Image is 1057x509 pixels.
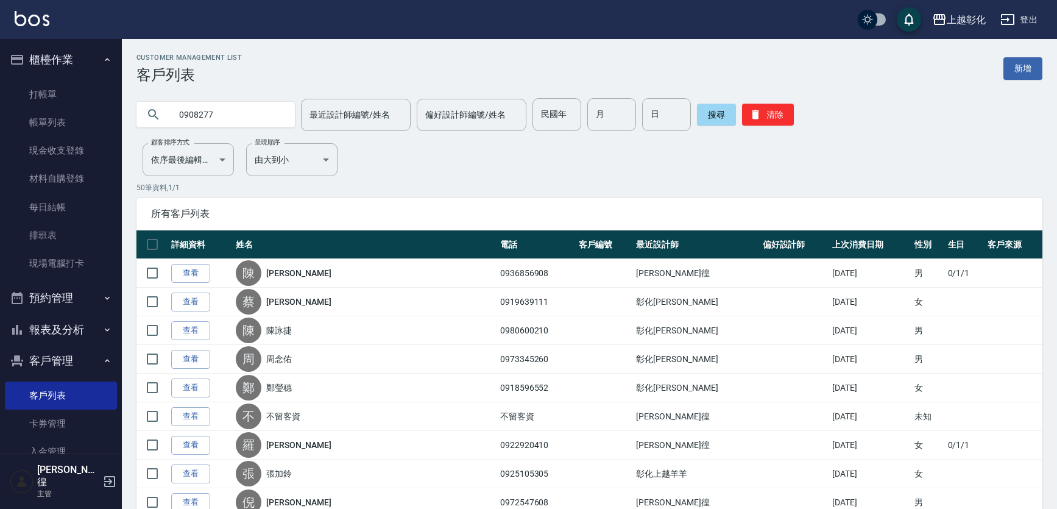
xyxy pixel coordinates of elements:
[576,230,634,259] th: 客戶編號
[266,468,292,480] a: 張加鈴
[266,267,331,279] a: [PERSON_NAME]
[236,375,261,400] div: 鄭
[911,345,945,374] td: 男
[633,460,759,488] td: 彰化上越羊羊
[633,288,759,316] td: 彰化[PERSON_NAME]
[945,230,985,259] th: 生日
[266,324,292,336] a: 陳詠捷
[911,230,945,259] th: 性別
[171,350,210,369] a: 查看
[37,488,99,499] p: 主管
[829,230,911,259] th: 上次消費日期
[829,345,911,374] td: [DATE]
[497,402,576,431] td: 不留客資
[10,469,34,494] img: Person
[15,11,49,26] img: Logo
[911,374,945,402] td: 女
[236,318,261,343] div: 陳
[151,208,1028,220] span: 所有客戶列表
[829,402,911,431] td: [DATE]
[171,98,285,131] input: 搜尋關鍵字
[829,259,911,288] td: [DATE]
[236,289,261,315] div: 蔡
[947,12,986,27] div: 上越彰化
[633,431,759,460] td: [PERSON_NAME]徨
[911,259,945,288] td: 男
[995,9,1042,31] button: 登出
[236,461,261,486] div: 張
[911,460,945,488] td: 女
[927,7,991,32] button: 上越彰化
[37,464,99,488] h5: [PERSON_NAME]徨
[497,288,576,316] td: 0919639111
[266,296,331,308] a: [PERSON_NAME]
[911,402,945,431] td: 未知
[5,44,117,76] button: 櫃檯作業
[171,293,210,311] a: 查看
[266,410,300,422] a: 不留客資
[143,143,234,176] div: 依序最後編輯時間
[236,346,261,372] div: 周
[829,460,911,488] td: [DATE]
[697,104,736,126] button: 搜尋
[945,431,985,460] td: 0/1/1
[171,407,210,426] a: 查看
[168,230,233,259] th: 詳細資料
[233,230,497,259] th: 姓名
[5,221,117,249] a: 排班表
[497,259,576,288] td: 0936856908
[829,316,911,345] td: [DATE]
[945,259,985,288] td: 0/1/1
[171,379,210,397] a: 查看
[266,353,292,365] a: 周念佑
[497,316,576,345] td: 0980600210
[5,438,117,466] a: 入金管理
[633,230,759,259] th: 最近設計師
[897,7,921,32] button: save
[633,402,759,431] td: [PERSON_NAME]徨
[633,316,759,345] td: 彰化[PERSON_NAME]
[171,321,210,340] a: 查看
[5,282,117,314] button: 預約管理
[911,316,945,345] td: 男
[136,182,1042,193] p: 50 筆資料, 1 / 1
[911,431,945,460] td: 女
[760,230,830,259] th: 偏好設計師
[266,439,331,451] a: [PERSON_NAME]
[829,288,911,316] td: [DATE]
[497,230,576,259] th: 電話
[5,249,117,277] a: 現場電腦打卡
[151,138,189,147] label: 顧客排序方式
[5,314,117,346] button: 報表及分析
[633,374,759,402] td: 彰化[PERSON_NAME]
[5,193,117,221] a: 每日結帳
[236,432,261,458] div: 羅
[246,143,338,176] div: 由大到小
[236,260,261,286] div: 陳
[1003,57,1042,80] a: 新增
[985,230,1042,259] th: 客戶來源
[633,259,759,288] td: [PERSON_NAME]徨
[5,80,117,109] a: 打帳單
[633,345,759,374] td: 彰化[PERSON_NAME]
[742,104,794,126] button: 清除
[5,109,117,137] a: 帳單列表
[497,374,576,402] td: 0918596552
[171,264,210,283] a: 查看
[5,165,117,193] a: 材料自購登錄
[5,345,117,377] button: 客戶管理
[497,345,576,374] td: 0973345260
[136,66,242,84] h3: 客戶列表
[497,431,576,460] td: 0922920410
[171,465,210,483] a: 查看
[266,496,331,508] a: [PERSON_NAME]
[5,382,117,410] a: 客戶列表
[266,382,292,394] a: 鄭瑩穗
[136,54,242,62] h2: Customer Management List
[5,410,117,438] a: 卡券管理
[829,431,911,460] td: [DATE]
[497,460,576,488] td: 0925105305
[171,436,210,455] a: 查看
[911,288,945,316] td: 女
[236,404,261,429] div: 不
